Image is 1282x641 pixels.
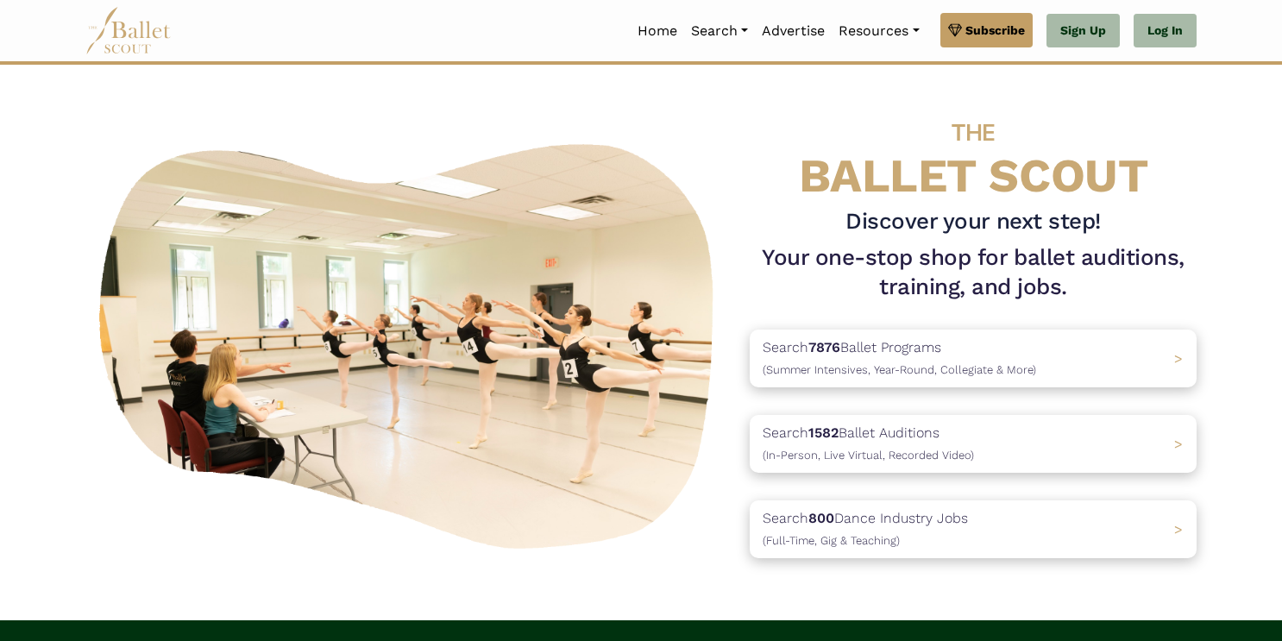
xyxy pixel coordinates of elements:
a: Search7876Ballet Programs(Summer Intensives, Year-Round, Collegiate & More)> [750,330,1197,387]
a: Home [631,13,684,49]
a: Resources [832,13,926,49]
b: 7876 [808,339,840,355]
span: THE [952,118,995,147]
b: 800 [808,510,834,526]
a: Sign Up [1046,14,1120,48]
span: > [1174,436,1183,452]
span: > [1174,350,1183,367]
h3: Discover your next step! [750,207,1197,236]
h1: Your one-stop shop for ballet auditions, training, and jobs. [750,243,1197,302]
p: Search Ballet Auditions [763,422,974,466]
b: 1582 [808,424,839,441]
p: Search Dance Industry Jobs [763,507,968,551]
a: Search800Dance Industry Jobs(Full-Time, Gig & Teaching) > [750,500,1197,558]
img: A group of ballerinas talking to each other in a ballet studio [85,125,736,559]
h4: BALLET SCOUT [750,99,1197,200]
a: Log In [1134,14,1197,48]
span: (Full-Time, Gig & Teaching) [763,534,900,547]
a: Advertise [755,13,832,49]
span: Subscribe [965,21,1025,40]
a: Search1582Ballet Auditions(In-Person, Live Virtual, Recorded Video) > [750,415,1197,473]
span: > [1174,521,1183,537]
span: (In-Person, Live Virtual, Recorded Video) [763,449,974,462]
p: Search Ballet Programs [763,336,1036,380]
img: gem.svg [948,21,962,40]
a: Subscribe [940,13,1033,47]
a: Search [684,13,755,49]
span: (Summer Intensives, Year-Round, Collegiate & More) [763,363,1036,376]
